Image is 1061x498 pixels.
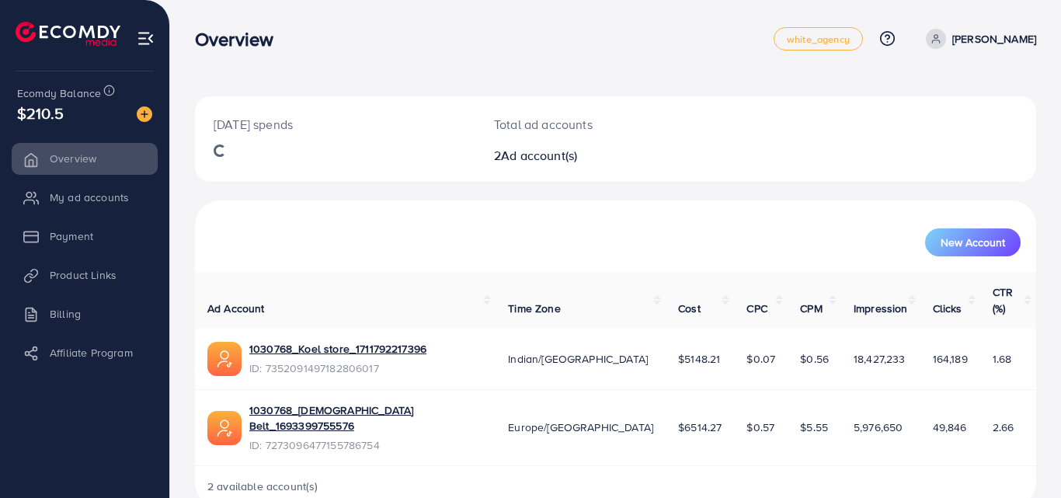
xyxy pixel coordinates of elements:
span: 5,976,650 [854,420,903,435]
img: image [137,106,152,122]
a: white_agency [774,27,863,50]
span: ID: 7352091497182806017 [249,360,426,376]
img: ic-ads-acc.e4c84228.svg [207,411,242,445]
span: Cost [678,301,701,316]
span: Impression [854,301,908,316]
span: New Account [941,237,1005,248]
span: Clicks [933,301,962,316]
span: $210.5 [17,102,64,124]
span: $6514.27 [678,420,722,435]
span: 2 available account(s) [207,479,318,494]
span: CTR (%) [993,284,1013,315]
p: Total ad accounts [494,115,667,134]
span: 1.68 [993,351,1012,367]
span: $0.07 [746,351,775,367]
span: 2.66 [993,420,1014,435]
span: white_agency [787,34,850,44]
img: menu [137,30,155,47]
span: $5148.21 [678,351,720,367]
span: Time Zone [508,301,560,316]
span: 164,189 [933,351,968,367]
a: 1030768_Koel store_1711792217396 [249,341,426,357]
span: Europe/[GEOGRAPHIC_DATA] [508,420,653,435]
p: [DATE] spends [214,115,457,134]
span: ID: 7273096477155786754 [249,437,483,453]
h3: Overview [195,28,286,50]
span: Indian/[GEOGRAPHIC_DATA] [508,351,648,367]
span: $0.56 [800,351,829,367]
button: New Account [925,228,1021,256]
a: [PERSON_NAME] [920,29,1036,49]
span: Ad account(s) [501,147,577,164]
a: 1030768_[DEMOGRAPHIC_DATA] Belt_1693399755576 [249,402,483,434]
img: logo [16,22,120,46]
span: Ad Account [207,301,265,316]
span: $0.57 [746,420,774,435]
span: $5.55 [800,420,828,435]
p: [PERSON_NAME] [952,30,1036,48]
span: CPM [800,301,822,316]
span: 49,846 [933,420,967,435]
h2: 2 [494,148,667,163]
span: CPC [746,301,767,316]
span: 18,427,233 [854,351,906,367]
img: ic-ads-acc.e4c84228.svg [207,342,242,376]
span: Ecomdy Balance [17,85,101,101]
